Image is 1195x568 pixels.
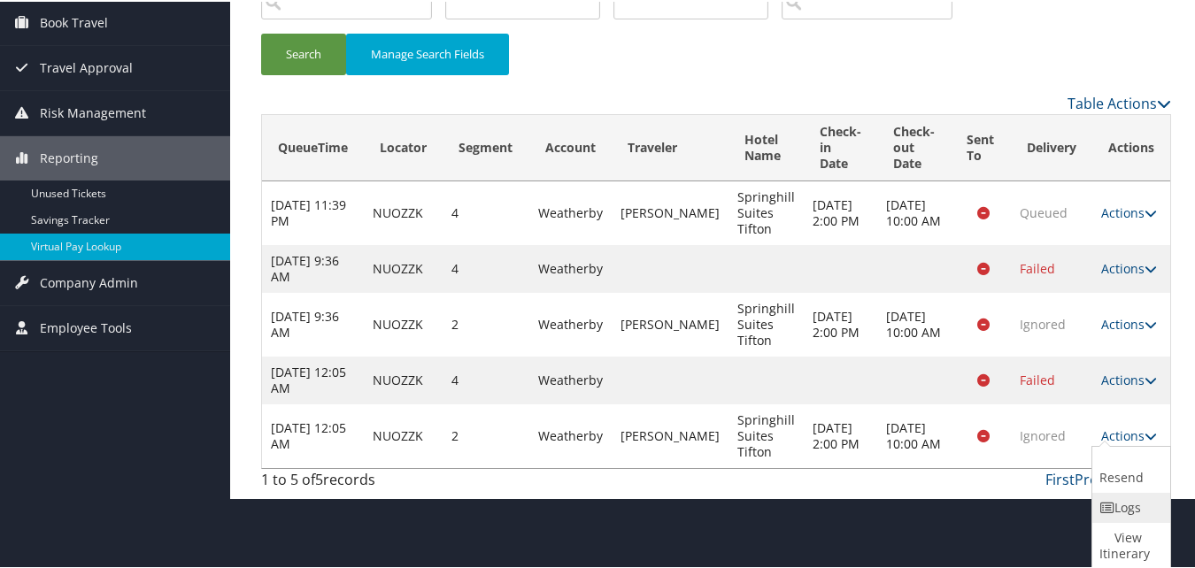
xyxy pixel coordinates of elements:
td: [DATE] 9:36 AM [262,291,364,355]
td: NUOZZK [364,291,443,355]
span: Travel Approval [40,44,133,88]
a: Actions [1101,314,1157,331]
span: Reporting [40,134,98,179]
td: NUOZZK [364,243,443,291]
td: [DATE] 2:00 PM [804,403,877,466]
span: Risk Management [40,89,146,134]
span: Failed [1020,370,1055,387]
th: QueueTime: activate to sort column descending [262,113,364,180]
th: Sent To: activate to sort column ascending [951,113,1010,180]
a: Actions [1101,426,1157,442]
span: Employee Tools [40,304,132,349]
td: [PERSON_NAME] [612,180,729,243]
a: Actions [1101,370,1157,387]
td: [DATE] 2:00 PM [804,291,877,355]
td: [DATE] 10:00 AM [877,180,951,243]
span: 5 [315,468,323,487]
td: [DATE] 2:00 PM [804,180,877,243]
td: Weatherby [529,291,612,355]
th: Account: activate to sort column ascending [529,113,612,180]
td: 4 [443,243,528,291]
td: Springhill Suites Tifton [729,403,804,466]
th: Locator: activate to sort column ascending [364,113,443,180]
th: Actions [1092,113,1170,180]
th: Check-in Date: activate to sort column ascending [804,113,877,180]
button: Manage Search Fields [346,32,509,73]
td: [DATE] 12:05 AM [262,355,364,403]
td: Springhill Suites Tifton [729,180,804,243]
td: 4 [443,180,528,243]
td: Weatherby [529,355,612,403]
td: Weatherby [529,403,612,466]
button: Search [261,32,346,73]
a: Actions [1101,203,1157,219]
a: Resend [1092,445,1166,491]
a: First [1045,468,1075,487]
td: NUOZZK [364,355,443,403]
th: Hotel Name: activate to sort column ascending [729,113,804,180]
a: Table Actions [1068,92,1171,111]
td: [DATE] 9:36 AM [262,243,364,291]
th: Segment: activate to sort column ascending [443,113,528,180]
td: [DATE] 10:00 AM [877,403,951,466]
td: 2 [443,291,528,355]
td: Weatherby [529,180,612,243]
a: View Itinerary [1092,521,1166,567]
td: 4 [443,355,528,403]
td: [DATE] 11:39 PM [262,180,364,243]
span: Company Admin [40,259,138,303]
a: Actions [1101,258,1157,275]
span: Failed [1020,258,1055,275]
td: NUOZZK [364,403,443,466]
th: Delivery: activate to sort column ascending [1011,113,1092,180]
div: 1 to 5 of records [261,467,469,497]
a: Logs [1092,491,1166,521]
span: Queued [1020,203,1068,219]
td: Springhill Suites Tifton [729,291,804,355]
td: [DATE] 10:00 AM [877,291,951,355]
th: Check-out Date: activate to sort column ascending [877,113,951,180]
td: [DATE] 12:05 AM [262,403,364,466]
span: Ignored [1020,426,1066,442]
td: [PERSON_NAME] [612,403,729,466]
td: [PERSON_NAME] [612,291,729,355]
td: NUOZZK [364,180,443,243]
td: 2 [443,403,528,466]
th: Traveler: activate to sort column ascending [612,113,729,180]
a: Prev [1075,468,1105,487]
td: Weatherby [529,243,612,291]
span: Ignored [1020,314,1066,331]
